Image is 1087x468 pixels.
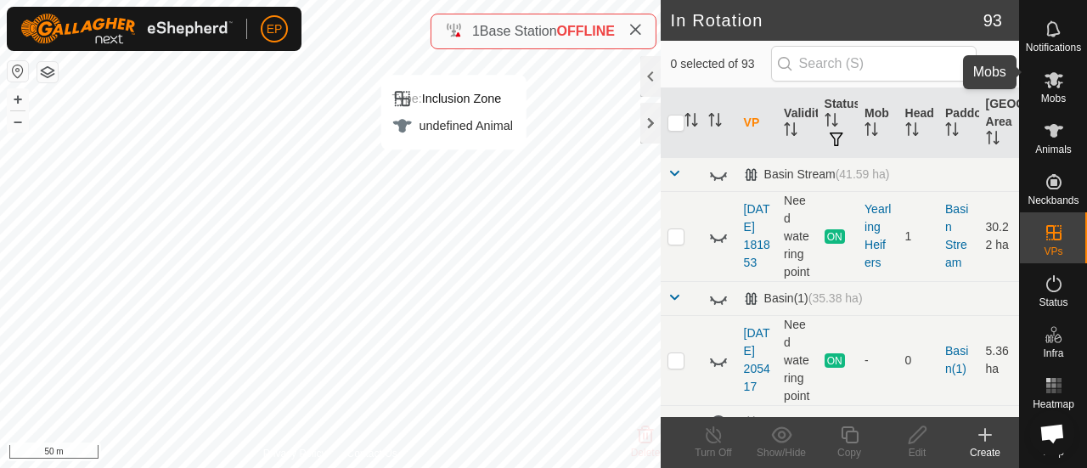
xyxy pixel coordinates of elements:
p-sorticon: Activate to sort [905,125,919,138]
span: VPs [1044,246,1062,257]
div: Basin Stream [744,167,890,182]
td: Need watering point [777,191,817,281]
p-sorticon: Activate to sort [784,125,797,138]
th: Mob [858,88,898,158]
span: ON [825,353,845,368]
div: Yearling Heifers [865,200,891,272]
td: 30.22 ha [979,191,1019,281]
span: EP [267,20,283,38]
a: Privacy Policy [263,446,327,461]
a: Help [1020,416,1087,464]
th: Head [898,88,938,158]
span: Neckbands [1028,195,1079,206]
div: Show/Hide [747,445,815,460]
p-sorticon: Activate to sort [825,116,838,129]
span: Help [1043,447,1064,457]
button: Map Layers [37,62,58,82]
span: 0 selected of 93 [671,55,771,73]
input: Search (S) [771,46,977,82]
th: Validity [777,88,817,158]
span: ON [825,229,845,244]
a: Contact Us [346,446,397,461]
a: [DATE] 181853 [744,202,770,269]
img: Gallagher Logo [20,14,233,44]
div: Edit [883,445,951,460]
td: 0 [898,315,938,405]
span: 1 [472,24,480,38]
a: [DATE] 205417 [744,326,770,393]
span: Animals [1035,144,1072,155]
div: Open chat [1029,410,1075,456]
p-sorticon: Activate to sort [865,125,878,138]
th: Status [818,88,858,158]
h2: In Rotation [671,10,983,31]
button: Reset Map [8,61,28,82]
a: Basin Stream [945,202,968,269]
span: Heatmap [1033,399,1074,409]
span: Mobs [1041,93,1066,104]
span: Infra [1043,348,1063,358]
div: - [865,352,891,369]
button: + [8,89,28,110]
td: 5.36 ha [979,315,1019,405]
a: Basin(1) [945,344,968,375]
div: Inclusion Zone [392,88,513,109]
span: 93 [983,8,1002,33]
span: OFFLINE [557,24,615,38]
p-sorticon: Activate to sort [708,116,722,129]
span: Base Station [480,24,557,38]
p-sorticon: Activate to sort [945,125,959,138]
th: [GEOGRAPHIC_DATA] Area [979,88,1019,158]
th: Paddock [938,88,978,158]
div: Basin(1) [744,291,863,306]
th: VP [737,88,777,158]
div: Copy [815,445,883,460]
div: Birch Hill [744,415,865,430]
span: Status [1039,297,1067,307]
span: (35.38 ha) [808,291,863,305]
td: Need watering point [777,315,817,405]
p-sorticon: Activate to sort [684,116,698,129]
p-sorticon: Activate to sort [986,133,1000,147]
div: undefined Animal [392,116,513,136]
div: Create [951,445,1019,460]
button: – [8,111,28,132]
span: (12.17 ha) [811,415,865,429]
span: (41.59 ha) [836,167,890,181]
td: 1 [898,191,938,281]
span: Notifications [1026,42,1081,53]
div: Turn Off [679,445,747,460]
